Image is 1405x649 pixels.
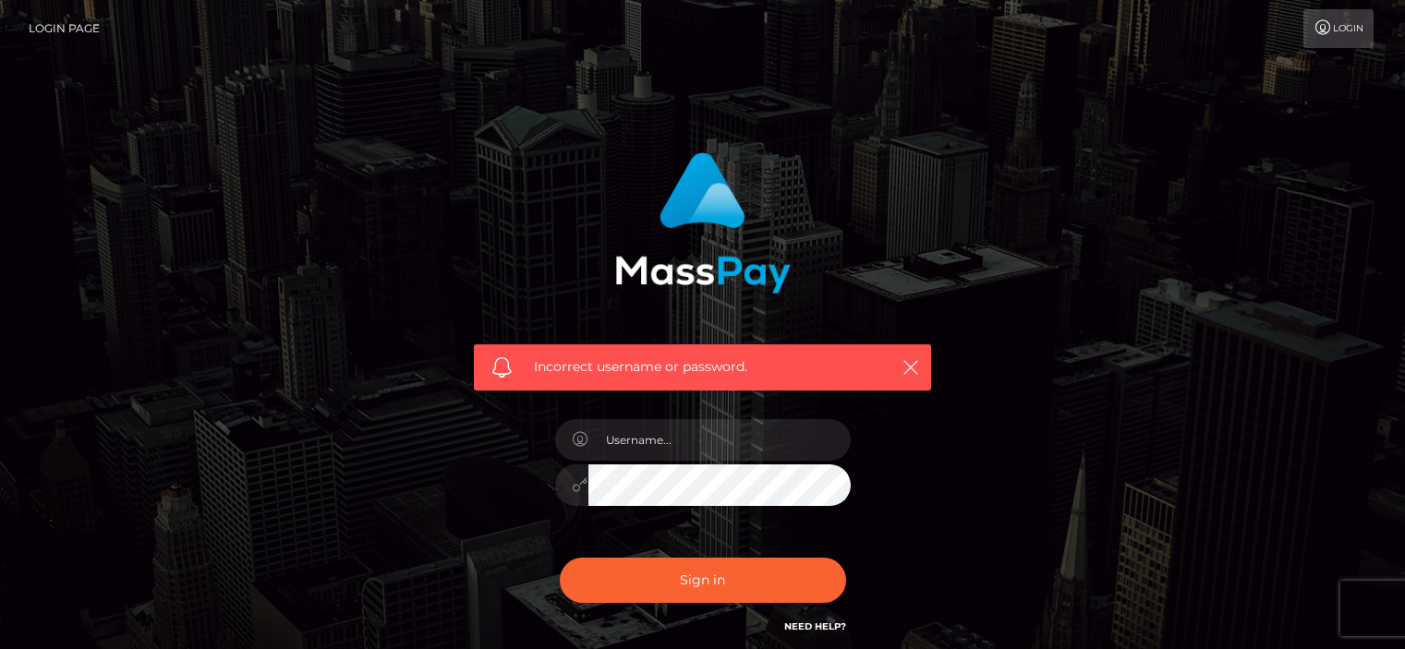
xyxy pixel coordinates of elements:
button: Sign in [560,558,846,603]
a: Need Help? [784,620,846,632]
a: Login Page [29,9,100,48]
span: Incorrect username or password. [534,357,871,377]
input: Username... [588,419,851,461]
img: MassPay Login [615,152,791,294]
a: Login [1303,9,1374,48]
